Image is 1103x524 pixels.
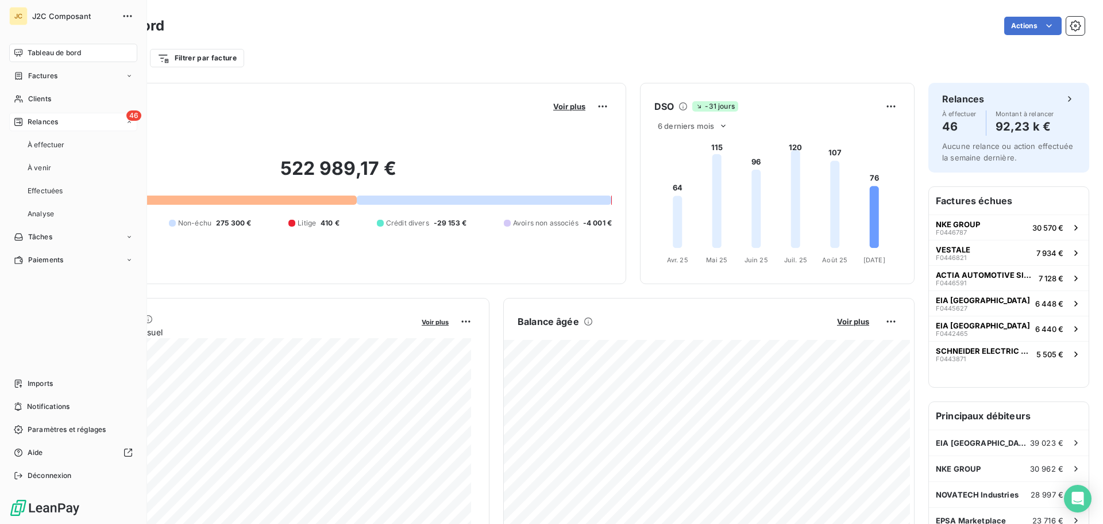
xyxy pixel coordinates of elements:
[834,316,873,327] button: Voir plus
[929,290,1089,316] button: EIA [GEOGRAPHIC_DATA]F04456276 448 €
[936,229,967,236] span: F0446787
[1004,17,1062,35] button: Actions
[942,110,977,117] span: À effectuer
[28,186,63,196] span: Effectuées
[28,471,72,481] span: Déconnexion
[936,321,1030,330] span: EIA [GEOGRAPHIC_DATA]
[784,256,807,264] tspan: Juil. 25
[936,270,1034,280] span: ACTIA AUTOMOTIVE SIEGE
[28,209,54,219] span: Analyse
[553,102,585,111] span: Voir plus
[583,218,612,228] span: -4 001 €
[28,163,51,173] span: À venir
[1039,274,1063,283] span: 7 128 €
[150,49,244,67] button: Filtrer par facture
[654,100,674,113] h6: DSO
[418,316,452,327] button: Voir plus
[28,424,106,435] span: Paramètres et réglages
[9,7,28,25] div: JC
[936,305,967,312] span: F0445627
[929,215,1089,240] button: NKE GROUPF044678730 570 €
[28,140,65,150] span: À effectuer
[28,378,53,389] span: Imports
[1036,350,1063,359] span: 5 505 €
[1035,324,1063,334] span: 6 440 €
[321,218,340,228] span: 410 €
[1036,248,1063,258] span: 7 934 €
[28,71,57,81] span: Factures
[936,296,1030,305] span: EIA [GEOGRAPHIC_DATA]
[667,256,688,264] tspan: Avr. 25
[996,110,1054,117] span: Montant à relancer
[28,447,43,458] span: Aide
[837,317,869,326] span: Voir plus
[1031,490,1063,499] span: 28 997 €
[929,316,1089,341] button: EIA [GEOGRAPHIC_DATA]F04424656 440 €
[386,218,429,228] span: Crédit divers
[1030,438,1063,447] span: 39 023 €
[28,255,63,265] span: Paiements
[28,48,81,58] span: Tableau de bord
[9,499,80,517] img: Logo LeanPay
[518,315,579,328] h6: Balance âgée
[936,438,1030,447] span: EIA [GEOGRAPHIC_DATA]
[929,187,1089,215] h6: Factures échues
[822,256,847,264] tspan: Août 25
[942,117,977,136] h4: 46
[936,464,981,473] span: NKE GROUP
[178,218,211,228] span: Non-échu
[298,218,316,228] span: Litige
[65,157,612,192] h2: 522 989,17 €
[929,265,1089,290] button: ACTIA AUTOMOTIVE SIEGEF04465917 128 €
[936,346,1032,355] span: SCHNEIDER ELECTRIC FRANCE
[27,401,70,412] span: Notifications
[422,318,449,326] span: Voir plus
[65,326,414,338] span: Chiffre d'affaires mensuel
[936,220,980,229] span: NKE GROUP
[942,92,984,106] h6: Relances
[745,256,768,264] tspan: Juin 25
[936,280,966,286] span: F0446591
[1035,299,1063,308] span: 6 448 €
[550,101,589,112] button: Voir plus
[936,330,968,337] span: F0442465
[1030,464,1063,473] span: 30 962 €
[692,101,738,112] span: -31 jours
[434,218,466,228] span: -29 153 €
[126,110,141,121] span: 46
[9,443,137,462] a: Aide
[929,240,1089,265] button: VESTALEF04468217 934 €
[1032,223,1063,232] span: 30 570 €
[863,256,885,264] tspan: [DATE]
[32,12,115,21] span: J2C Composant
[28,94,51,104] span: Clients
[706,256,727,264] tspan: Mai 25
[996,117,1054,136] h4: 92,23 k €
[929,402,1089,430] h6: Principaux débiteurs
[216,218,251,228] span: 275 300 €
[513,218,579,228] span: Avoirs non associés
[28,117,58,127] span: Relances
[1064,485,1092,512] div: Open Intercom Messenger
[929,341,1089,366] button: SCHNEIDER ELECTRIC FRANCEF04438715 505 €
[936,245,970,254] span: VESTALE
[936,254,966,261] span: F0446821
[658,121,714,131] span: 6 derniers mois
[936,490,1019,499] span: NOVATECH Industries
[936,355,966,362] span: F0443871
[942,141,1073,162] span: Aucune relance ou action effectuée la semaine dernière.
[28,232,52,242] span: Tâches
